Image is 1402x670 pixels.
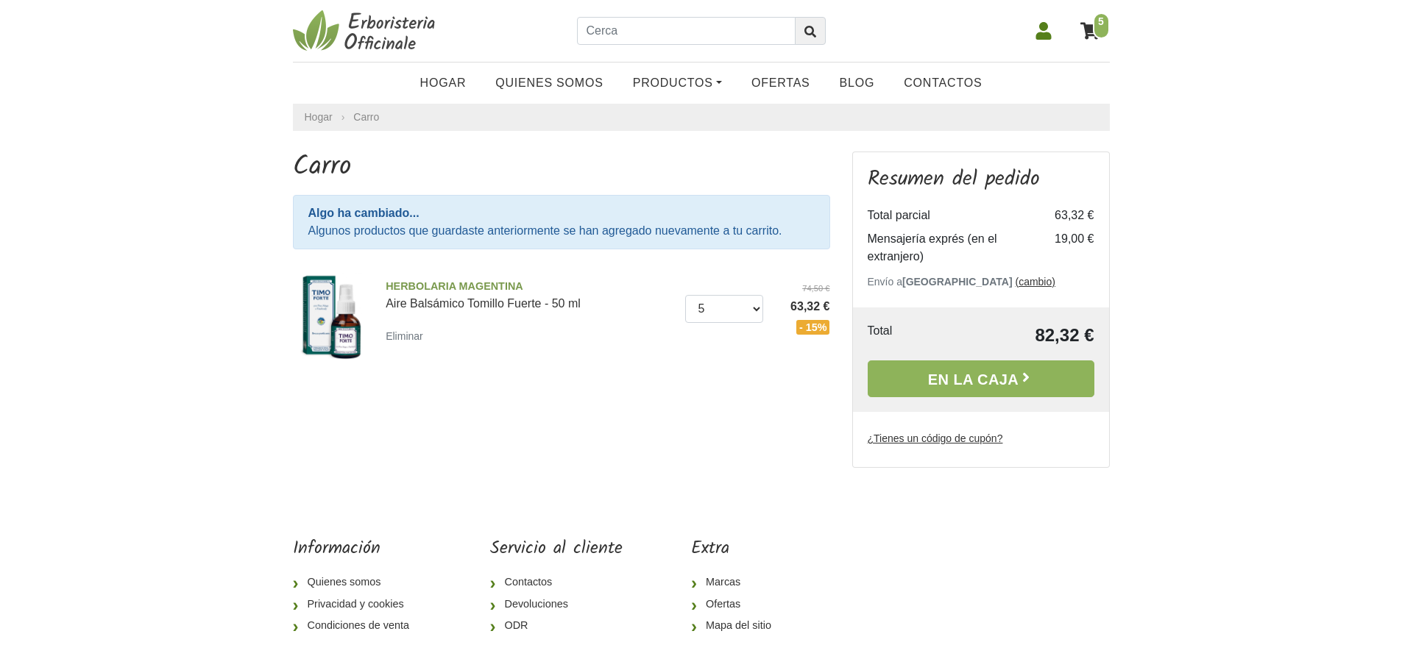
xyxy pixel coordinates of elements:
a: Mapa del sitio [691,615,783,637]
font: Eliminar [386,330,423,342]
font: Condiciones de venta [308,619,409,631]
font: Contactos [505,576,553,588]
font: Hogar [305,111,333,123]
input: Cerca [577,17,796,45]
a: 5 [1073,13,1110,49]
font: 63,32 € [1055,209,1094,221]
a: ODR [490,615,623,637]
a: Blog [825,68,890,98]
font: Productos [633,76,713,89]
font: Resumen del pedido [868,163,1040,196]
font: Servicio al cliente [490,534,623,563]
a: OFERTAS [737,68,825,98]
font: ¿Tienes un código de cupón? [868,432,1003,444]
font: 5 [1098,16,1104,28]
font: 63,32 € [790,300,829,313]
font: Carro [293,146,351,188]
font: Total [868,324,893,337]
a: Eliminar [386,327,429,345]
font: Mapa del sitio [706,619,771,631]
font: OFERTAS [751,76,810,89]
font: Ofertas [706,598,740,610]
a: Contactos [490,571,623,594]
font: Algo ha cambiado... [308,207,419,219]
label: ¿Tienes un código de cupón? [868,431,1003,446]
font: Privacidad y cookies [308,598,404,610]
font: Contactos [904,76,982,89]
font: En la caja [928,371,1019,388]
img: Herbolaria oficial [293,9,440,53]
a: (cambio) [1015,276,1055,288]
font: Información [293,534,380,563]
font: Marcas [706,576,740,588]
a: Privacidad y cookies [293,594,421,616]
iframe: fb:page Facebook Social Plugin [852,538,1109,590]
a: HERBOLARIA MAGENTINAAire Balsámico Tomillo Fuerte - 50 ml [386,279,674,310]
nav: pan rallado [293,104,1110,131]
a: Ofertas [691,594,783,616]
a: Quienes somos [293,571,421,594]
a: Marcas [691,571,783,594]
a: Hogar [305,110,333,125]
a: Productos [618,68,737,98]
font: HERBOLARIA MAGENTINA [386,280,523,292]
a: En la caja [868,360,1094,398]
font: Hogar [420,76,467,89]
a: Contactos [889,68,996,98]
font: Extra [691,534,729,563]
font: [GEOGRAPHIC_DATA] [902,276,1013,288]
font: Quienes somos [308,576,381,588]
font: 74,50 € [802,284,829,293]
a: Carro [353,111,379,123]
a: Hogar [406,68,481,98]
font: Envío a [868,276,902,288]
img: Aire Balsámico Tomillo Fuerte - 50 ml [288,273,375,360]
font: 82,32 € [1035,325,1094,345]
font: Devoluciones [505,598,568,610]
font: 19,00 € [1055,232,1094,245]
font: Aire Balsámico Tomillo Fuerte - 50 ml [386,297,581,310]
font: Total parcial [868,209,930,221]
a: Quienes somos [481,68,617,98]
font: Quienes somos [495,76,603,89]
font: ODR [505,619,528,631]
a: Condiciones de venta [293,615,421,637]
font: Blog [840,76,875,89]
font: Algunos productos que guardaste anteriormente se han agregado nuevamente a tu carrito. [308,224,782,237]
a: Devoluciones [490,594,623,616]
font: Mensajería exprés (en el extranjero) [868,232,997,263]
font: - 15% [799,321,827,333]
